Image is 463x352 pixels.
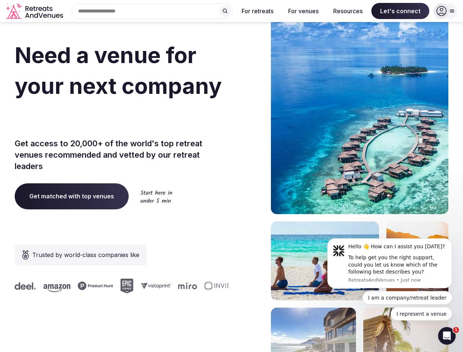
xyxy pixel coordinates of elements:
svg: Invisible company logo [200,282,240,290]
iframe: Intercom notifications message [316,232,463,325]
iframe: Intercom live chat [438,327,456,345]
button: Resources [327,3,368,19]
p: Get access to 20,000+ of the world's top retreat venues recommended and vetted by our retreat lea... [15,138,229,172]
svg: Epic Games company logo [116,279,129,293]
a: Get matched with top venues [15,183,129,209]
span: Let's connect [371,3,429,19]
button: For venues [282,3,324,19]
a: Visit the homepage [6,3,65,19]
button: For retreats [236,3,279,19]
svg: Deel company logo [10,282,32,290]
svg: Miro company logo [174,282,192,289]
img: yoga on tropical beach [271,221,379,300]
svg: Vistaprint company logo [136,283,166,289]
span: Trusted by world-class companies like [32,250,139,259]
svg: Retreats and Venues company logo [6,3,65,19]
img: Start here in under 5 min [140,190,172,203]
span: 1 [453,327,459,333]
img: woman sitting in back of truck with camels [386,221,448,300]
span: Need a venue for your next company [15,42,222,99]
